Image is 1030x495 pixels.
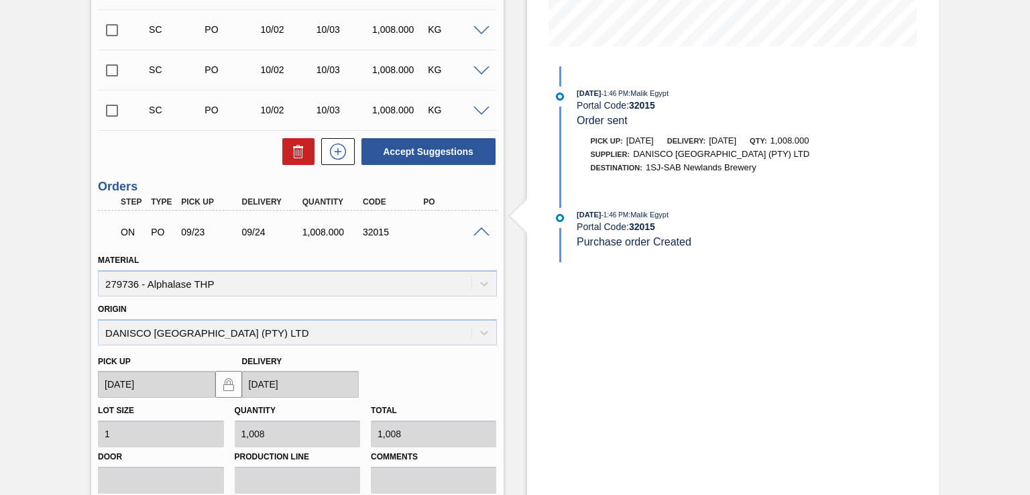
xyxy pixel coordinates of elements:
input: mm/dd/yyyy [98,371,215,398]
span: - 1:46 PM [602,211,629,219]
div: New suggestion [314,138,355,165]
div: Portal Code: [577,221,895,232]
div: 10/02/2025 [257,64,319,75]
span: : Malik Egypt [628,89,669,97]
span: Delivery: [667,137,705,145]
div: Purchase order [201,105,262,115]
div: 1,008.000 [369,105,430,115]
label: Total [371,406,397,415]
label: Door [98,447,223,467]
div: KG [424,24,485,35]
span: 1,008.000 [770,135,809,146]
strong: 32015 [629,221,655,232]
div: 09/24/2025 [239,227,305,237]
div: Purchase order [201,64,262,75]
label: Production Line [235,447,360,467]
strong: 32015 [629,100,655,111]
div: 10/03/2025 [313,24,374,35]
span: Pick up: [591,137,623,145]
div: 09/23/2025 [178,227,244,237]
div: Pick up [178,197,244,207]
div: Delivery [239,197,305,207]
label: Pick up [98,357,131,366]
div: Purchase order [201,24,262,35]
span: Destination: [591,164,642,172]
div: 10/02/2025 [257,24,319,35]
label: Origin [98,305,127,314]
div: Quantity [299,197,365,207]
div: Portal Code: [577,100,895,111]
div: 1,008.000 [369,64,430,75]
div: 10/03/2025 [313,64,374,75]
p: ON [121,227,144,237]
div: Accept Suggestions [355,137,497,166]
div: 1,008.000 [369,24,430,35]
div: 10/02/2025 [257,105,319,115]
div: 1,008.000 [299,227,365,237]
span: [DATE] [577,89,601,97]
div: Suggestion Created [146,64,207,75]
label: Quantity [235,406,276,415]
img: locked [221,376,237,392]
div: PO [420,197,486,207]
h3: Orders [98,180,496,194]
div: Suggestion Created [146,105,207,115]
div: Suggestion Created [146,24,207,35]
label: Comments [371,447,496,467]
div: Negotiating Order [117,217,148,247]
span: Qty: [750,137,766,145]
span: Order sent [577,115,628,126]
div: 32015 [359,227,426,237]
button: Accept Suggestions [361,138,496,165]
span: [DATE] [626,135,654,146]
img: atual [556,93,564,101]
div: Step [117,197,148,207]
button: locked [215,371,242,398]
span: 1SJ-SAB Newlands Brewery [646,162,756,172]
label: Lot size [98,406,134,415]
span: - 1:46 PM [602,90,629,97]
div: Type [148,197,178,207]
label: Delivery [242,357,282,366]
div: Code [359,197,426,207]
span: DANISCO [GEOGRAPHIC_DATA] (PTY) LTD [633,149,809,159]
span: Purchase order Created [577,236,691,248]
div: Purchase order [148,227,178,237]
div: 10/03/2025 [313,105,374,115]
span: Supplier: [591,150,630,158]
span: [DATE] [709,135,736,146]
input: mm/dd/yyyy [242,371,359,398]
label: Material [98,256,139,265]
span: [DATE] [577,211,601,219]
span: : Malik Egypt [628,211,669,219]
div: KG [424,105,485,115]
div: Delete Suggestions [276,138,314,165]
div: KG [424,64,485,75]
img: atual [556,214,564,222]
